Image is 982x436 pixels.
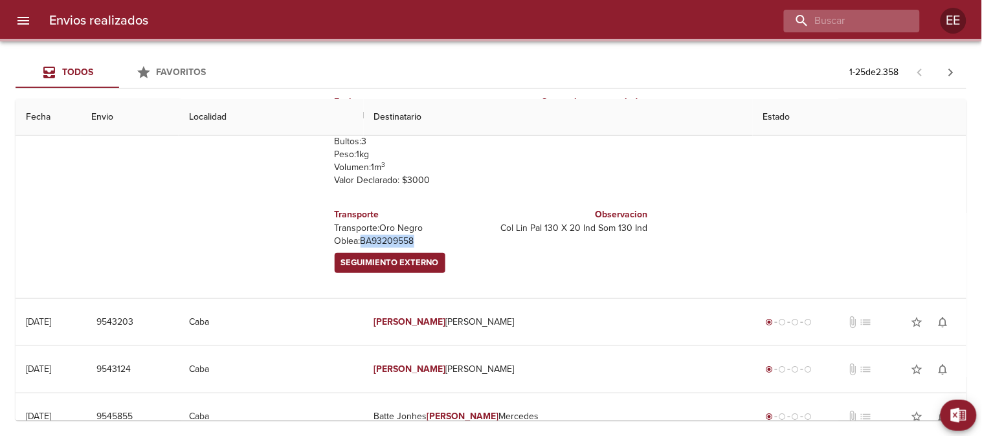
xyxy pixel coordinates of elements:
span: Favoritos [157,67,206,78]
button: 9543203 [91,311,139,334]
span: radio_button_unchecked [792,365,799,373]
span: radio_button_unchecked [792,413,799,420]
span: radio_button_unchecked [792,318,799,326]
h6: Transporte [335,208,486,222]
p: Volumen: 1 m [335,161,486,174]
button: Activar notificaciones [930,356,956,382]
p: Bultos: 3 [335,135,486,148]
p: Valor Declarado: $ 3000 [335,174,486,187]
th: Envio [81,99,179,136]
em: [PERSON_NAME] [374,316,446,327]
span: No tiene pedido asociado [860,363,873,376]
button: Agregar a favoritos [904,309,930,335]
div: Generado [763,410,815,423]
div: [DATE] [26,316,51,327]
h6: Observacion [497,208,648,222]
a: Seguimiento Externo [335,253,445,273]
th: Estado [753,99,966,136]
p: 1 - 25 de 2.358 [850,66,899,79]
span: Pagina siguiente [935,57,966,88]
th: Destinatario [364,99,753,136]
span: radio_button_unchecked [779,318,787,326]
span: radio_button_unchecked [805,365,812,373]
button: 9543124 [91,358,136,382]
span: notifications_none [937,410,950,423]
td: Caba [179,299,364,345]
span: Pagina anterior [904,65,935,78]
span: notifications_none [937,363,950,376]
span: 9543124 [96,362,131,378]
button: Activar notificaciones [930,404,956,430]
button: Agregar a favoritos [904,356,930,382]
div: Generado [763,363,815,376]
em: [PERSON_NAME] [374,364,446,375]
span: radio_button_checked [766,413,774,420]
p: Oblea: BA93209558 [335,235,486,248]
span: star_border [911,410,924,423]
td: Caba [179,346,364,393]
button: 9545855 [91,405,138,429]
div: [DATE] [26,411,51,422]
th: Fecha [16,99,81,136]
span: radio_button_checked [766,365,774,373]
span: radio_button_unchecked [779,413,787,420]
p: Transporte: Oro Negro [335,222,486,235]
span: 9543203 [96,314,133,331]
span: Todos [62,67,93,78]
span: radio_button_unchecked [805,413,812,420]
div: [DATE] [26,364,51,375]
button: Agregar a favoritos [904,404,930,430]
span: 9545855 [96,409,133,425]
th: Localidad [179,99,364,136]
button: Activar notificaciones [930,309,956,335]
div: Abrir información de usuario [941,8,966,34]
span: Seguimiento Externo [341,256,439,270]
span: notifications_none [937,316,950,329]
span: No tiene documentos adjuntos [847,316,860,329]
span: No tiene documentos adjuntos [847,410,860,423]
p: Col Lin Pal 130 X 20 Ind Som 130 Ind [497,222,648,235]
sup: 3 [382,160,386,169]
td: [PERSON_NAME] [364,299,753,345]
span: star_border [911,363,924,376]
span: radio_button_unchecked [779,365,787,373]
td: [PERSON_NAME] [364,346,753,393]
p: Peso: 1 kg [335,148,486,161]
span: star_border [911,316,924,329]
button: Exportar Excel [941,400,977,431]
div: Generado [763,316,815,329]
h6: Envios realizados [49,10,148,31]
input: buscar [784,10,898,32]
span: radio_button_checked [766,318,774,326]
div: EE [941,8,966,34]
span: No tiene documentos adjuntos [847,363,860,376]
span: No tiene pedido asociado [860,316,873,329]
button: menu [8,5,39,36]
span: radio_button_unchecked [805,318,812,326]
span: No tiene pedido asociado [860,410,873,423]
em: [PERSON_NAME] [427,411,499,422]
div: Tabs Envios [16,57,223,88]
